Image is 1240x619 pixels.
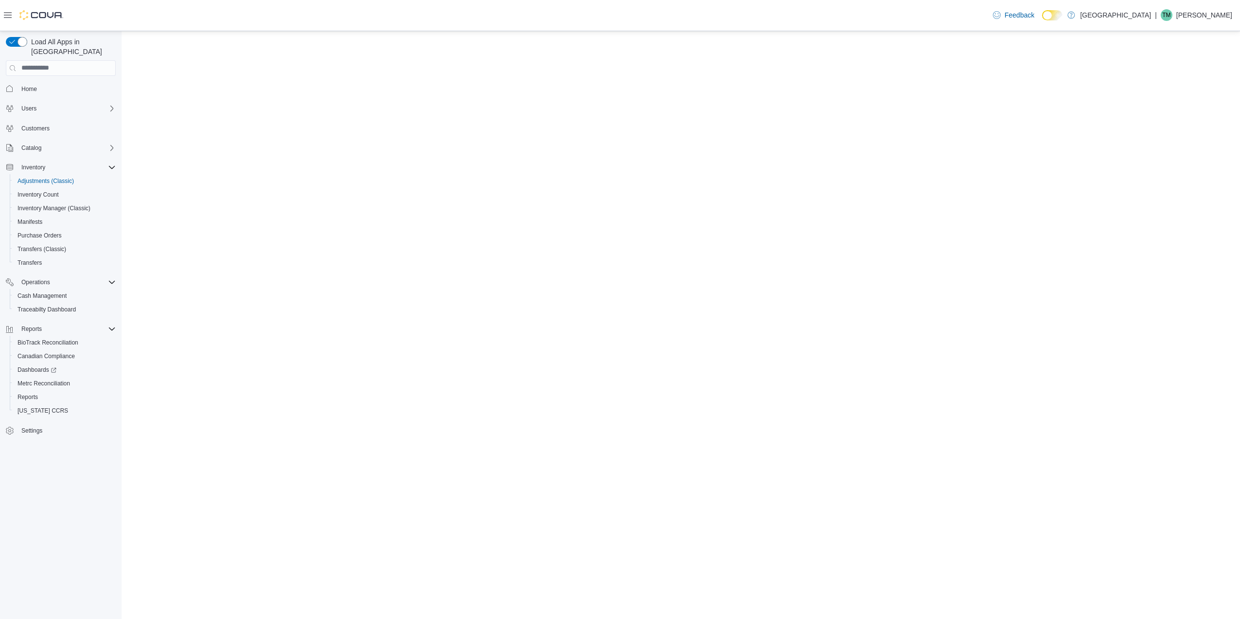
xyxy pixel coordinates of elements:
span: Home [21,85,37,93]
button: Inventory [18,162,49,173]
span: Canadian Compliance [14,350,116,362]
span: Adjustments (Classic) [14,175,116,187]
button: Catalog [2,141,120,155]
span: Home [18,83,116,95]
span: Cash Management [14,290,116,302]
p: [PERSON_NAME] [1176,9,1232,21]
span: Operations [21,278,50,286]
a: Adjustments (Classic) [14,175,78,187]
a: Inventory Count [14,189,63,200]
a: Dashboards [10,363,120,377]
button: Transfers (Classic) [10,242,120,256]
button: Settings [2,423,120,437]
span: Inventory [21,164,45,171]
button: Reports [10,390,120,404]
span: Inventory [18,162,116,173]
a: Cash Management [14,290,71,302]
button: Metrc Reconciliation [10,377,120,390]
button: Home [2,82,120,96]
button: Reports [18,323,46,335]
span: Users [21,105,36,112]
span: TM [1162,9,1170,21]
a: Inventory Manager (Classic) [14,202,94,214]
a: [US_STATE] CCRS [14,405,72,417]
span: Washington CCRS [14,405,116,417]
a: Settings [18,425,46,437]
button: Operations [18,276,54,288]
span: Dashboards [18,366,56,374]
a: Metrc Reconciliation [14,378,74,389]
span: Inventory Count [18,191,59,199]
a: BioTrack Reconciliation [14,337,82,348]
span: Traceabilty Dashboard [18,306,76,313]
a: Customers [18,123,54,134]
span: BioTrack Reconciliation [14,337,116,348]
a: Feedback [989,5,1038,25]
span: Transfers [14,257,116,269]
span: Canadian Compliance [18,352,75,360]
a: Home [18,83,41,95]
span: Reports [14,391,116,403]
span: Manifests [18,218,42,226]
a: Purchase Orders [14,230,66,241]
span: Manifests [14,216,116,228]
a: Canadian Compliance [14,350,79,362]
button: BioTrack Reconciliation [10,336,120,349]
a: Dashboards [14,364,60,376]
span: Metrc Reconciliation [14,378,116,389]
span: Purchase Orders [18,232,62,239]
p: | [1155,9,1157,21]
span: Dashboards [14,364,116,376]
button: Canadian Compliance [10,349,120,363]
a: Transfers (Classic) [14,243,70,255]
span: Purchase Orders [14,230,116,241]
span: Traceabilty Dashboard [14,304,116,315]
span: Users [18,103,116,114]
p: [GEOGRAPHIC_DATA] [1080,9,1151,21]
span: BioTrack Reconciliation [18,339,78,346]
button: Adjustments (Classic) [10,174,120,188]
button: Purchase Orders [10,229,120,242]
div: Tre Mace [1161,9,1172,21]
nav: Complex example [6,78,116,463]
span: Reports [21,325,42,333]
span: Operations [18,276,116,288]
button: Cash Management [10,289,120,303]
span: Inventory Manager (Classic) [18,204,90,212]
button: Customers [2,121,120,135]
a: Transfers [14,257,46,269]
img: Cova [19,10,63,20]
span: Inventory Count [14,189,116,200]
button: Inventory [2,161,120,174]
a: Reports [14,391,42,403]
button: Users [18,103,40,114]
span: Inventory Manager (Classic) [14,202,116,214]
span: Load All Apps in [GEOGRAPHIC_DATA] [27,37,116,56]
button: Users [2,102,120,115]
span: Customers [18,122,116,134]
a: Traceabilty Dashboard [14,304,80,315]
button: Catalog [18,142,45,154]
button: Operations [2,275,120,289]
span: [US_STATE] CCRS [18,407,68,415]
span: Feedback [1005,10,1034,20]
button: Transfers [10,256,120,270]
span: Customers [21,125,50,132]
span: Transfers (Classic) [14,243,116,255]
button: Inventory Manager (Classic) [10,201,120,215]
a: Manifests [14,216,46,228]
span: Reports [18,323,116,335]
span: Metrc Reconciliation [18,380,70,387]
button: Traceabilty Dashboard [10,303,120,316]
button: Reports [2,322,120,336]
span: Settings [18,424,116,437]
span: Settings [21,427,42,435]
span: Adjustments (Classic) [18,177,74,185]
button: [US_STATE] CCRS [10,404,120,418]
button: Manifests [10,215,120,229]
span: Transfers [18,259,42,267]
span: Transfers (Classic) [18,245,66,253]
input: Dark Mode [1042,10,1062,20]
button: Inventory Count [10,188,120,201]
